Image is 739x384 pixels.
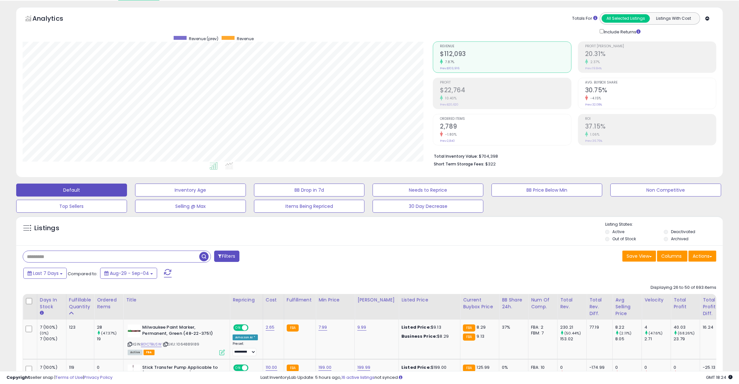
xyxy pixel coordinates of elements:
[703,365,720,370] div: -25.13
[341,374,375,380] a: 16 active listings
[214,251,239,262] button: Filters
[97,365,123,370] div: 0
[678,371,693,376] small: (-100%)
[440,123,571,131] h2: 2,789
[97,297,121,310] div: Ordered Items
[254,184,365,197] button: BB Drop in 7d
[671,236,688,242] label: Archived
[40,371,49,376] small: (0%)
[644,297,668,303] div: Velocity
[588,60,600,64] small: 2.37%
[610,184,721,197] button: Non Competitive
[595,28,648,35] div: Include Returns
[588,132,600,137] small: 1.06%
[612,229,624,234] label: Active
[674,336,700,342] div: 23.79
[287,297,313,303] div: Fulfillment
[589,324,607,330] div: 77.19
[531,324,552,330] div: FBA: 2
[40,336,66,342] div: 7 (100%)
[237,36,254,41] span: Revenue
[440,117,571,121] span: Ordered Items
[287,365,299,372] small: FBA
[440,45,571,48] span: Revenue
[463,297,496,310] div: Current Buybox Price
[612,236,636,242] label: Out of Stock
[69,365,89,370] div: 119
[564,371,579,376] small: (-100%)
[463,365,475,372] small: FBA
[141,342,162,347] a: B01CTBIJSW
[373,200,483,213] button: 30 Day Decrease
[401,333,437,339] b: Business Price:
[440,66,459,70] small: Prev: $103,916
[357,324,366,331] a: 9.99
[401,324,431,330] b: Listed Price:
[649,331,663,336] small: (47.6%)
[671,229,695,234] label: Deactivated
[23,268,67,279] button: Last 7 Days
[357,297,396,303] div: [PERSON_NAME]
[69,324,89,330] div: 123
[615,336,641,342] div: 8.05
[144,350,155,355] span: FBA
[661,253,682,259] span: Columns
[97,336,123,342] div: 19
[585,117,716,121] span: ROI
[135,184,246,197] button: Inventory Age
[234,325,242,331] span: ON
[703,297,722,317] div: Total Profit Diff.
[260,375,733,381] div: Last InventoryLab Update: 5 hours ago, not synced.
[588,96,601,101] small: -4.15%
[266,364,277,371] a: 110.00
[266,297,281,303] div: Cost
[674,365,700,370] div: 0
[674,297,697,310] div: Total Profit
[6,374,30,380] strong: Copyright
[254,200,365,213] button: Items Being Repriced
[585,81,716,85] span: Avg. Buybox Share
[6,375,112,381] div: seller snap | |
[585,103,602,107] small: Prev: 32.08%
[68,271,98,277] span: Compared to:
[650,14,698,23] button: Listings With Cost
[443,60,455,64] small: 7.87%
[440,86,571,95] h2: $22,764
[434,152,711,160] li: $704,398
[163,342,199,347] span: | SKU: 1064889189
[463,324,475,332] small: FBA
[589,297,610,317] div: Total Rev. Diff.
[619,331,631,336] small: (2.11%)
[615,365,641,370] div: 0
[589,365,607,370] div: -174.99
[101,331,117,336] small: (47.37%)
[32,14,76,25] h5: Analytics
[287,324,299,332] small: FBA
[585,86,716,95] h2: 30.75%
[233,334,258,340] div: Amazon AI *
[477,324,486,330] span: 8.29
[248,325,258,331] span: OFF
[357,364,370,371] a: 199.99
[189,36,218,41] span: Revenue (prev)
[401,324,455,330] div: $9.13
[560,336,586,342] div: 153.02
[266,324,275,331] a: 2.65
[440,81,571,85] span: Profit
[477,364,490,370] span: 125.99
[443,96,456,101] small: 10.40%
[531,330,552,336] div: FBM: 7
[572,16,597,22] div: Totals For
[233,342,258,356] div: Preset:
[622,251,656,262] button: Save View
[502,297,525,310] div: BB Share 24h.
[657,251,687,262] button: Columns
[318,297,352,303] div: Min Price
[560,324,586,330] div: 230.21
[585,45,716,48] span: Profit [PERSON_NAME]
[560,365,586,370] div: 0
[40,324,66,330] div: 7 (100%)
[401,333,455,339] div: $8.29
[135,200,246,213] button: Selling @ Max
[644,336,671,342] div: 2.71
